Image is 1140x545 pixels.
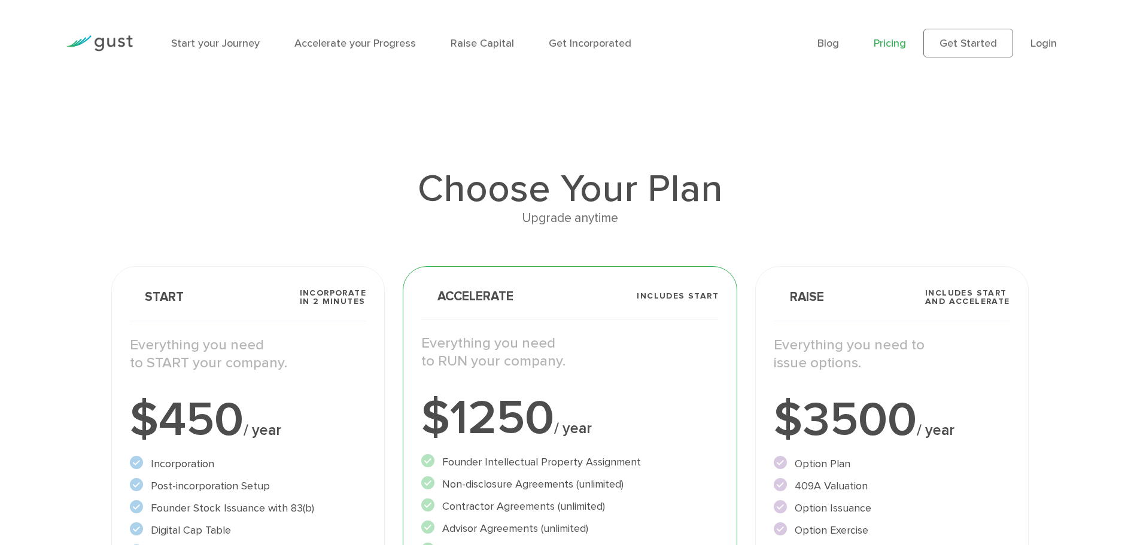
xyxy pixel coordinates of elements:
a: Accelerate your Progress [294,37,416,50]
span: / year [917,421,954,439]
span: Includes START and ACCELERATE [925,289,1010,306]
a: Pricing [874,37,906,50]
li: Non-disclosure Agreements (unlimited) [421,476,719,492]
p: Everything you need to issue options. [774,336,1010,372]
a: Login [1030,37,1057,50]
span: Start [130,291,184,303]
span: / year [554,419,592,437]
div: $1250 [421,394,719,442]
a: Raise Capital [451,37,514,50]
li: 409A Valuation [774,478,1010,494]
div: Upgrade anytime [111,208,1028,229]
li: Advisor Agreements (unlimited) [421,520,719,537]
li: Incorporation [130,456,366,472]
li: Option Plan [774,456,1010,472]
span: Incorporate in 2 Minutes [300,289,366,306]
li: Option Issuance [774,500,1010,516]
p: Everything you need to RUN your company. [421,334,719,370]
li: Digital Cap Table [130,522,366,538]
span: Includes START [637,292,719,300]
a: Get Incorporated [549,37,631,50]
li: Founder Stock Issuance with 83(b) [130,500,366,516]
h1: Choose Your Plan [111,170,1028,208]
li: Founder Intellectual Property Assignment [421,454,719,470]
div: $3500 [774,396,1010,444]
span: Raise [774,291,824,303]
li: Option Exercise [774,522,1010,538]
a: Get Started [923,29,1013,57]
div: $450 [130,396,366,444]
p: Everything you need to START your company. [130,336,366,372]
span: / year [244,421,281,439]
li: Contractor Agreements (unlimited) [421,498,719,514]
img: Gust Logo [66,35,133,51]
li: Post-incorporation Setup [130,478,366,494]
span: Accelerate [421,290,513,303]
a: Blog [817,37,839,50]
a: Start your Journey [171,37,260,50]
